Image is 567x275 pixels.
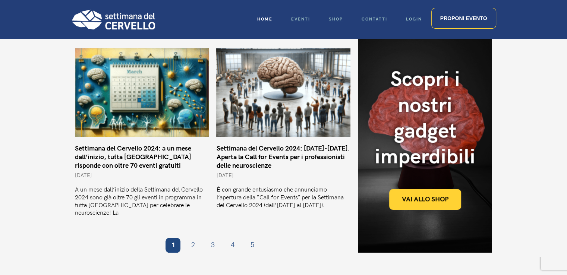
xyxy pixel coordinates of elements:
[406,17,422,22] span: Login
[185,238,200,253] a: 2
[329,17,343,22] span: Shop
[216,186,350,209] p: È con grande entusiasmo che annunciamo l’apertura della “Call for Events” per la Settimana del Ce...
[75,172,92,178] span: [DATE]
[245,238,259,253] a: 5
[75,238,351,253] nav: Paginazione
[205,238,220,253] a: 3
[166,238,180,253] span: 1
[216,172,233,178] span: [DATE]
[71,9,155,29] img: Logo
[375,67,475,170] div: Scopri i nostri gadget imperdibili
[75,145,191,170] a: Settimana del Cervello 2024: a un mese dall’inizio, tutta [GEOGRAPHIC_DATA] risponde con oltre 70...
[389,189,461,210] a: Vai allo shop
[257,17,273,22] span: Home
[75,186,209,217] p: A un mese dall’inizio della Settimana del Cervello 2024 sono già oltre 70 gli eventi in programma...
[291,17,310,22] span: Eventi
[225,238,240,253] a: 4
[362,17,387,22] span: Contatti
[440,15,487,21] span: Proponi evento
[216,145,350,170] a: Settimana del Cervello 2024: [DATE]-[DATE]. Aperta la Call for Events per i professionisti delle ...
[431,8,496,29] a: Proponi evento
